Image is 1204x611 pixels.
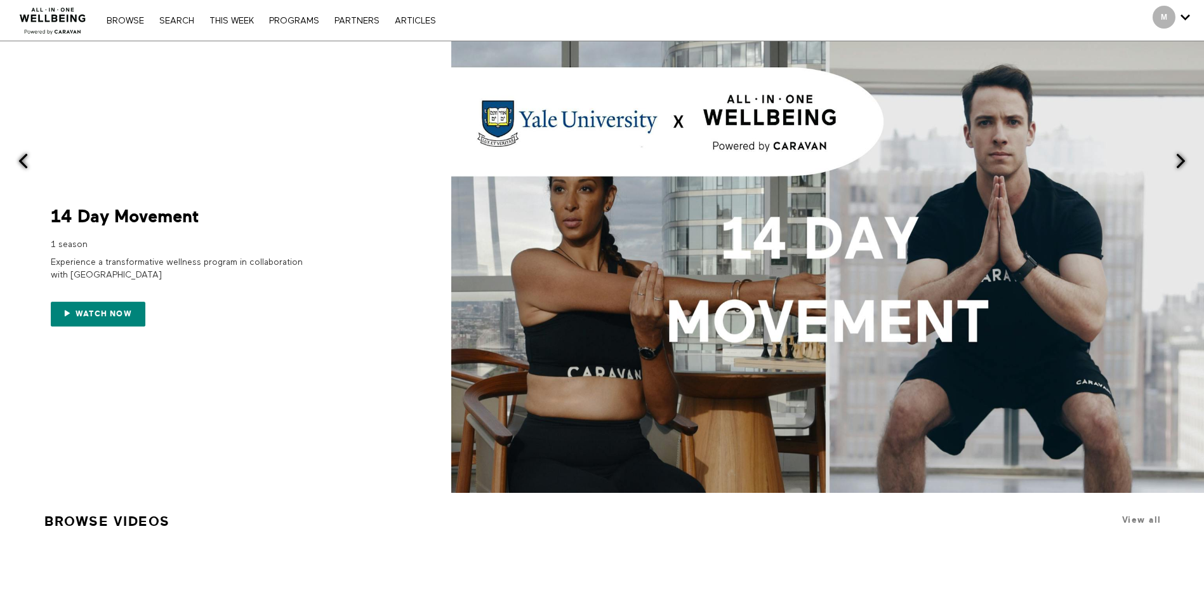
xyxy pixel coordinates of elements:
[203,17,260,25] a: THIS WEEK
[388,17,442,25] a: ARTICLES
[153,17,201,25] a: Search
[44,508,170,535] a: Browse Videos
[263,17,326,25] a: PROGRAMS
[100,17,150,25] a: Browse
[1122,515,1161,525] a: View all
[328,17,386,25] a: PARTNERS
[100,14,442,27] nav: Primary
